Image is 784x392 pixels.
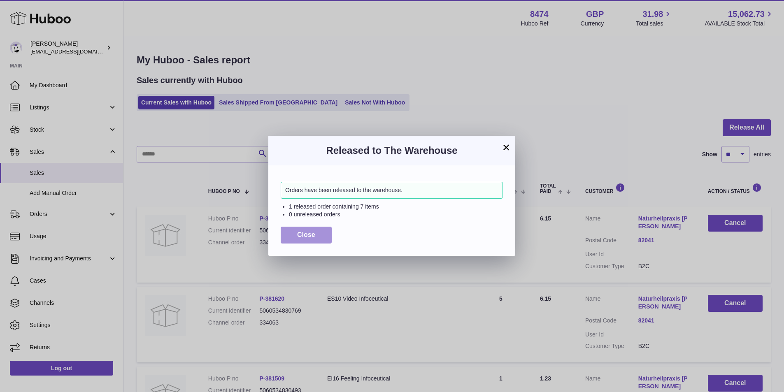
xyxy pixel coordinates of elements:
div: Orders have been released to the warehouse. [281,182,503,199]
span: Close [297,231,315,238]
button: × [501,142,511,152]
button: Close [281,227,332,244]
h3: Released to The Warehouse [281,144,503,157]
li: 0 unreleased orders [289,211,503,218]
li: 1 released order containing 7 items [289,203,503,211]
